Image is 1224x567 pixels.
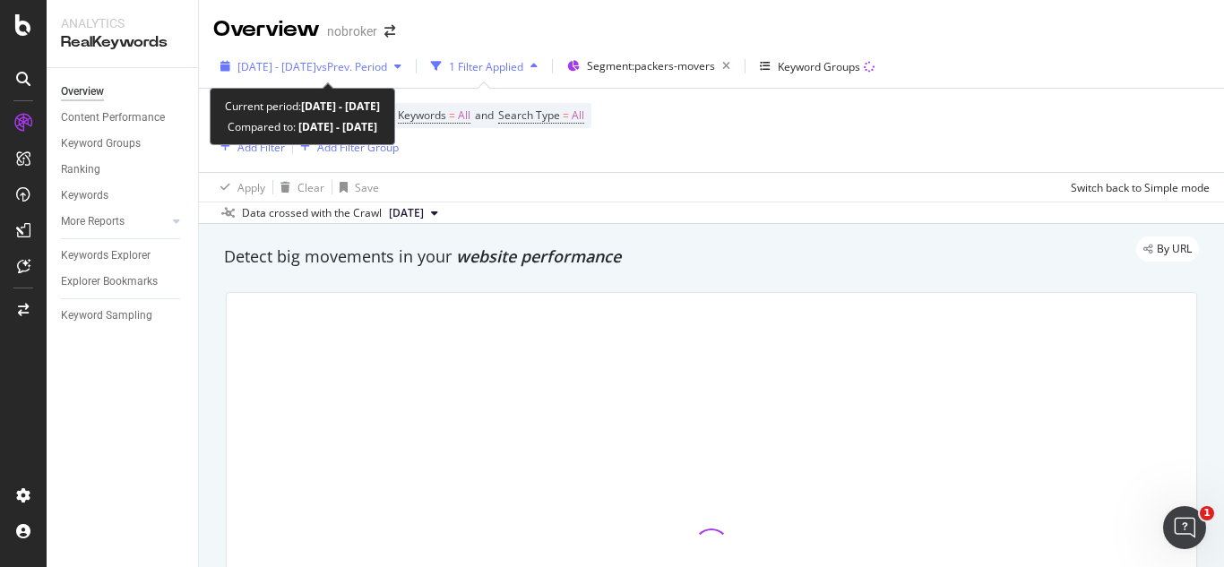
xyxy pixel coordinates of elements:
[61,212,168,231] a: More Reports
[213,52,409,81] button: [DATE] - [DATE]vsPrev. Period
[237,140,285,155] div: Add Filter
[1200,506,1214,520] span: 1
[1136,236,1199,262] div: legacy label
[317,140,399,155] div: Add Filter Group
[587,58,715,73] span: Segment: packers-movers
[332,173,379,202] button: Save
[316,59,387,74] span: vs Prev. Period
[1064,173,1210,202] button: Switch back to Simple mode
[1157,244,1192,254] span: By URL
[61,14,184,32] div: Analytics
[1071,180,1210,195] div: Switch back to Simple mode
[61,246,151,265] div: Keywords Explorer
[213,136,285,158] button: Add Filter
[389,205,424,221] span: 2025 Jul. 7th
[61,32,184,53] div: RealKeywords
[61,186,185,205] a: Keywords
[572,103,584,128] span: All
[61,272,185,291] a: Explorer Bookmarks
[61,82,104,101] div: Overview
[297,180,324,195] div: Clear
[237,59,316,74] span: [DATE] - [DATE]
[61,82,185,101] a: Overview
[61,160,185,179] a: Ranking
[61,186,108,205] div: Keywords
[398,107,446,123] span: Keywords
[61,108,165,127] div: Content Performance
[61,108,185,127] a: Content Performance
[213,173,265,202] button: Apply
[293,136,399,158] button: Add Filter Group
[327,22,377,40] div: nobroker
[449,59,523,74] div: 1 Filter Applied
[61,306,185,325] a: Keyword Sampling
[563,107,569,123] span: =
[61,134,185,153] a: Keyword Groups
[61,306,152,325] div: Keyword Sampling
[273,173,324,202] button: Clear
[475,107,494,123] span: and
[61,246,185,265] a: Keywords Explorer
[424,52,545,81] button: 1 Filter Applied
[213,14,320,45] div: Overview
[301,99,380,114] b: [DATE] - [DATE]
[449,107,455,123] span: =
[61,134,141,153] div: Keyword Groups
[237,180,265,195] div: Apply
[498,107,560,123] span: Search Type
[382,202,445,224] button: [DATE]
[384,25,395,38] div: arrow-right-arrow-left
[296,119,377,134] b: [DATE] - [DATE]
[355,180,379,195] div: Save
[753,52,882,81] button: Keyword Groups
[242,205,382,221] div: Data crossed with the Crawl
[61,160,100,179] div: Ranking
[61,272,158,291] div: Explorer Bookmarks
[61,212,125,231] div: More Reports
[560,52,737,81] button: Segment:packers-movers
[225,96,380,116] div: Current period:
[228,116,377,137] div: Compared to:
[458,103,470,128] span: All
[778,59,860,74] div: Keyword Groups
[1163,506,1206,549] iframe: Intercom live chat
